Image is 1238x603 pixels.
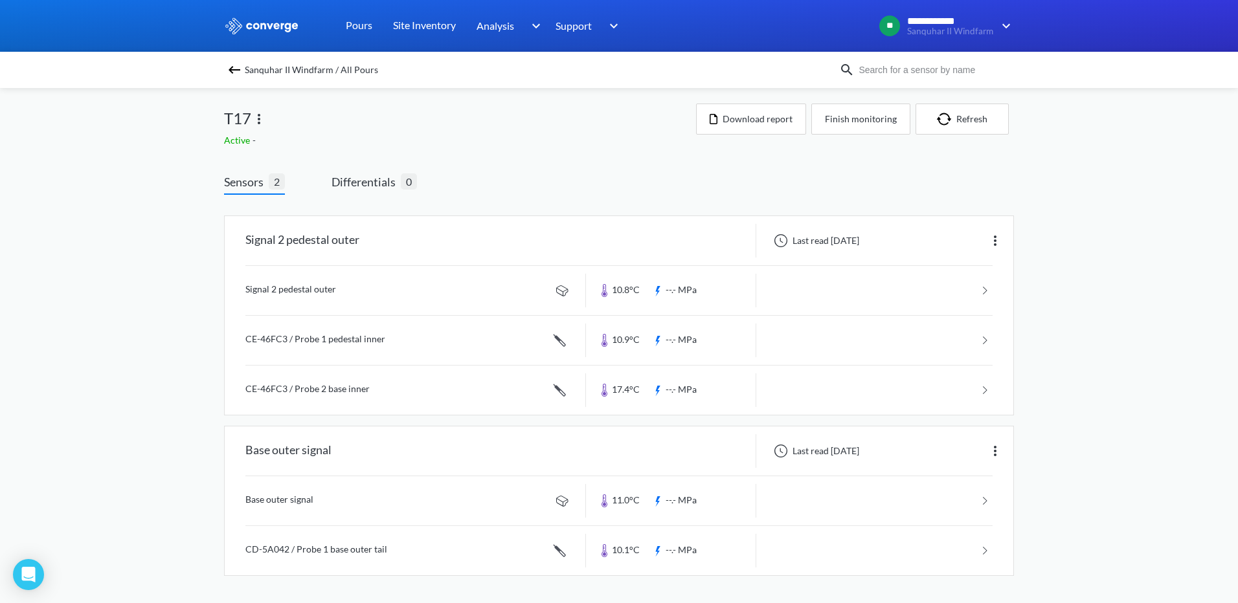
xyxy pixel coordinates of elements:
[401,173,417,190] span: 0
[916,104,1009,135] button: Refresh
[251,111,267,127] img: more.svg
[907,27,993,36] span: Sanquhar II Windfarm
[253,135,258,146] span: -
[767,443,863,459] div: Last read [DATE]
[224,135,253,146] span: Active
[332,173,401,191] span: Differentials
[224,17,299,34] img: logo_ewhite.svg
[477,17,514,34] span: Analysis
[556,17,592,34] span: Support
[245,224,359,258] div: Signal 2 pedestal outer
[987,443,1003,459] img: more.svg
[767,233,863,248] div: Last read [DATE]
[839,62,855,78] img: icon-search.svg
[710,114,717,124] img: icon-file.svg
[855,63,1011,77] input: Search for a sensor by name
[245,434,332,468] div: Base outer signal
[937,113,956,126] img: icon-refresh.svg
[224,173,269,191] span: Sensors
[696,104,806,135] button: Download report
[601,18,622,34] img: downArrow.svg
[224,106,251,131] span: T17
[13,559,44,590] div: Open Intercom Messenger
[523,18,544,34] img: downArrow.svg
[245,61,378,79] span: Sanquhar II Windfarm / All Pours
[987,233,1003,248] img: more.svg
[269,173,285,190] span: 2
[993,18,1014,34] img: downArrow.svg
[811,104,910,135] button: Finish monitoring
[227,62,242,78] img: backspace.svg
